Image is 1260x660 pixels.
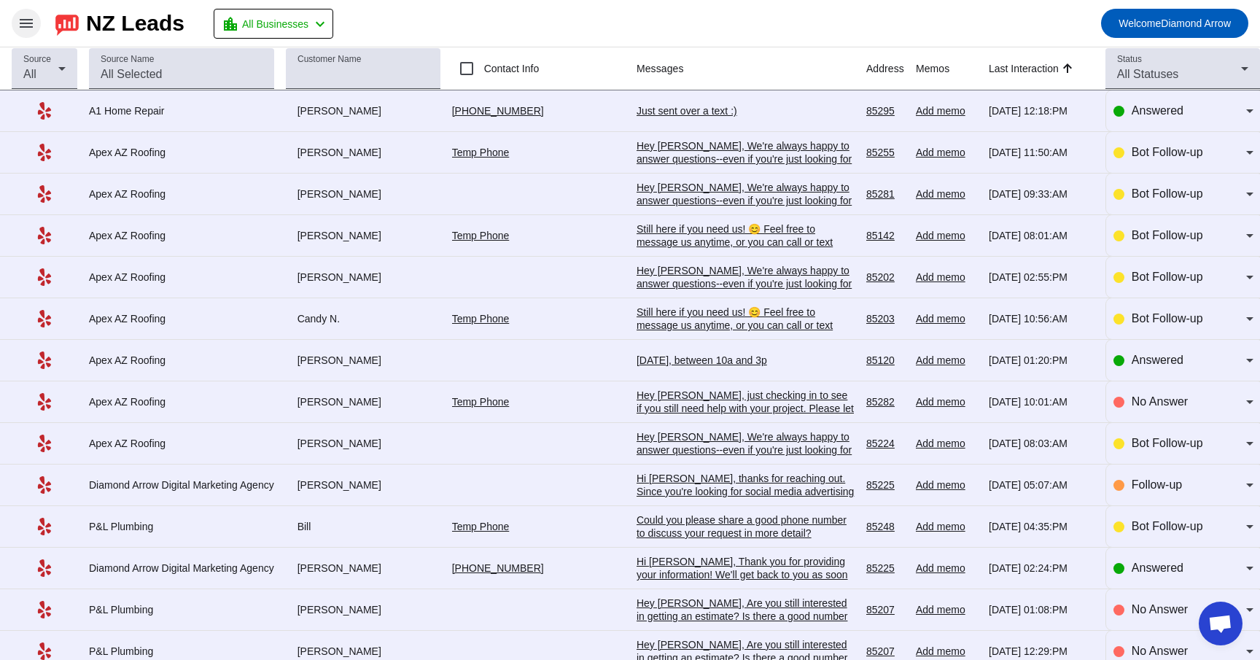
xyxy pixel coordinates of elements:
div: 85120 [866,354,904,367]
span: Bot Follow-up [1132,312,1203,325]
div: Hey [PERSON_NAME], We're always happy to answer questions--even if you're just looking for a seco... [637,181,855,233]
div: Add memo [916,395,977,408]
div: Add memo [916,146,977,159]
div: Apex AZ Roofing [89,312,274,325]
div: A1 Home Repair [89,104,274,117]
div: Hi [PERSON_NAME], thanks for reaching out. Since you're looking for social media advertising and ... [637,472,855,537]
div: Could you please share a good phone number to discuss your request in more detail?​ [637,513,855,540]
mat-icon: Yelp [36,642,53,660]
span: Bot Follow-up [1132,187,1203,200]
div: [DATE] 02:24:PM [989,562,1094,575]
div: Add memo [916,478,977,492]
div: [DATE] 01:20:PM [989,354,1094,367]
mat-label: Status [1117,55,1142,64]
div: [DATE] 08:01:AM [989,229,1094,242]
mat-icon: chevron_left [311,15,329,33]
a: Temp Phone [452,313,510,325]
div: [DATE] 10:56:AM [989,312,1094,325]
div: [PERSON_NAME] [286,478,440,492]
mat-icon: Yelp [36,268,53,286]
span: Bot Follow-up [1132,229,1203,241]
div: [DATE] 10:01:AM [989,395,1094,408]
div: [DATE] 08:03:AM [989,437,1094,450]
mat-label: Customer Name [297,55,361,64]
div: Hi [PERSON_NAME], Thank you for providing your information! We'll get back to you as soon as poss... [637,555,855,594]
div: 85207 [866,603,904,616]
label: Contact Info [481,61,540,76]
button: WelcomeDiamond Arrow [1101,9,1248,38]
div: [PERSON_NAME] [286,104,440,117]
div: 85281 [866,187,904,201]
div: Open chat [1199,602,1242,645]
mat-icon: menu [17,15,35,32]
th: Memos [916,47,989,90]
mat-icon: Yelp [36,144,53,161]
div: [DATE] 04:35:PM [989,520,1094,533]
mat-icon: Yelp [36,102,53,120]
div: Apex AZ Roofing [89,187,274,201]
div: 85207 [866,645,904,658]
div: 85248 [866,520,904,533]
div: 85203 [866,312,904,325]
div: Add memo [916,271,977,284]
div: P&L Plumbing [89,603,274,616]
span: Bot Follow-up [1132,437,1203,449]
mat-icon: Yelp [36,518,53,535]
div: [DATE] 09:33:AM [989,187,1094,201]
button: All Businesses [214,9,333,39]
mat-icon: location_city [222,15,239,33]
a: [PHONE_NUMBER] [452,105,544,117]
mat-icon: Yelp [36,227,53,244]
a: Temp Phone [452,147,510,158]
div: [PERSON_NAME] [286,187,440,201]
mat-icon: Yelp [36,435,53,452]
th: Messages [637,47,866,90]
div: Apex AZ Roofing [89,437,274,450]
span: Bot Follow-up [1132,520,1203,532]
span: All Businesses [242,14,308,34]
div: Hey [PERSON_NAME], We're always happy to answer questions--even if you're just looking for a seco... [637,264,855,317]
div: Still here if you need us! 😊 Feel free to message us anytime, or you can call or text [PHONE_NUMB... [637,306,855,371]
span: No Answer [1132,603,1188,616]
div: 85295 [866,104,904,117]
div: [DATE] 12:18:PM [989,104,1094,117]
div: Add memo [916,520,977,533]
div: 85255 [866,146,904,159]
div: Apex AZ Roofing [89,354,274,367]
span: Answered [1132,354,1183,366]
span: Welcome [1119,18,1161,29]
div: [DATE] 11:50:AM [989,146,1094,159]
div: Still here if you need us! 😊 Feel free to message us anytime, or you can call or text [PHONE_NUMB... [637,222,855,288]
div: [PERSON_NAME] [286,562,440,575]
span: Bot Follow-up [1132,271,1203,283]
mat-icon: Yelp [36,476,53,494]
div: P&L Plumbing [89,645,274,658]
div: Add memo [916,603,977,616]
span: Bot Follow-up [1132,146,1203,158]
div: Apex AZ Roofing [89,146,274,159]
div: Just sent over a text :) [637,104,855,117]
div: [DATE] 05:07:AM [989,478,1094,492]
div: Bill [286,520,440,533]
div: P&L Plumbing [89,520,274,533]
span: Answered [1132,104,1183,117]
div: Candy N. [286,312,440,325]
mat-icon: Yelp [36,310,53,327]
div: [PERSON_NAME] [286,229,440,242]
div: [PERSON_NAME] [286,146,440,159]
div: [PERSON_NAME] [286,271,440,284]
div: [DATE] 12:29:PM [989,645,1094,658]
div: Diamond Arrow Digital Marketing Agency [89,562,274,575]
div: [PERSON_NAME] [286,437,440,450]
div: NZ Leads [86,13,184,34]
div: Hey [PERSON_NAME], We're always happy to answer questions--even if you're just looking for a seco... [637,139,855,192]
mat-icon: Yelp [36,601,53,618]
span: No Answer [1132,395,1188,408]
th: Address [866,47,916,90]
mat-label: Source Name [101,55,154,64]
div: 85224 [866,437,904,450]
div: [DATE] 01:08:PM [989,603,1094,616]
div: 85225 [866,562,904,575]
a: Temp Phone [452,521,510,532]
div: 85225 [866,478,904,492]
